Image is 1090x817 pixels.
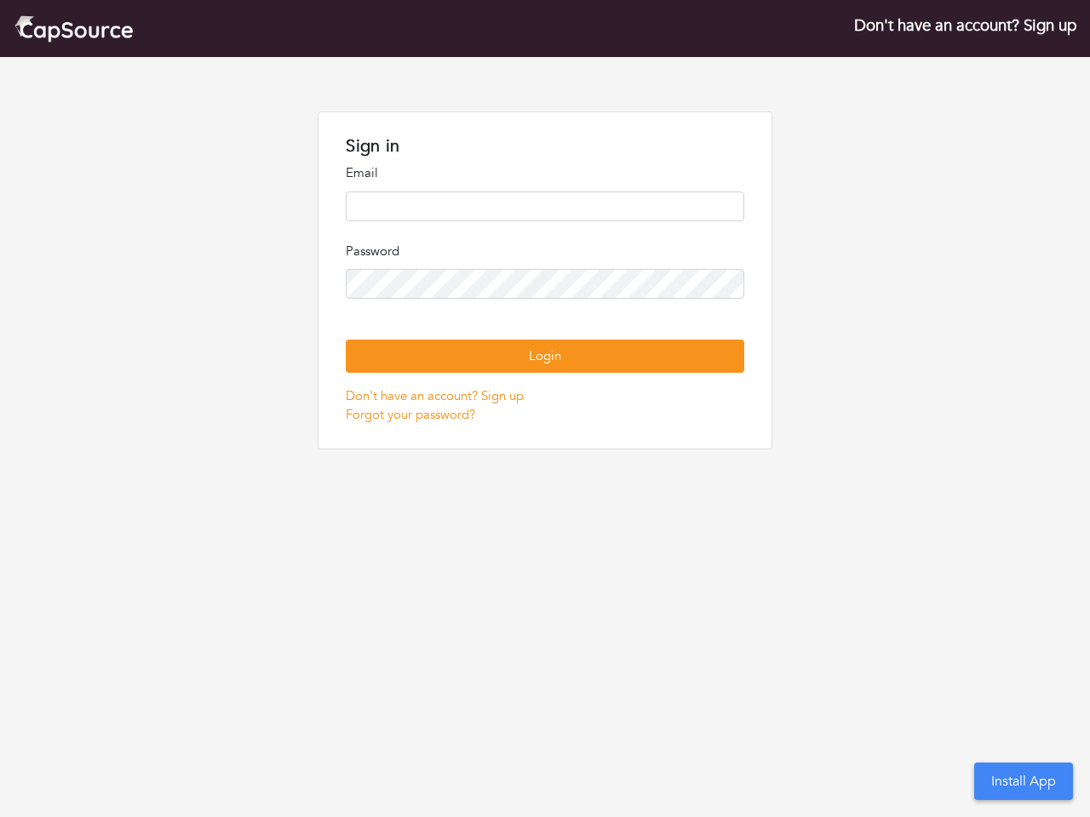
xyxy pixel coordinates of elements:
a: Don't have an account? Sign up [346,387,524,404]
a: Don't have an account? Sign up [854,14,1076,37]
a: Forgot your password? [346,406,475,423]
button: Install App [974,763,1073,800]
img: cap_logo.png [14,14,134,43]
button: Login [346,340,743,373]
p: Password [346,242,743,261]
p: Email [346,163,743,183]
h1: Sign in [346,136,743,157]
